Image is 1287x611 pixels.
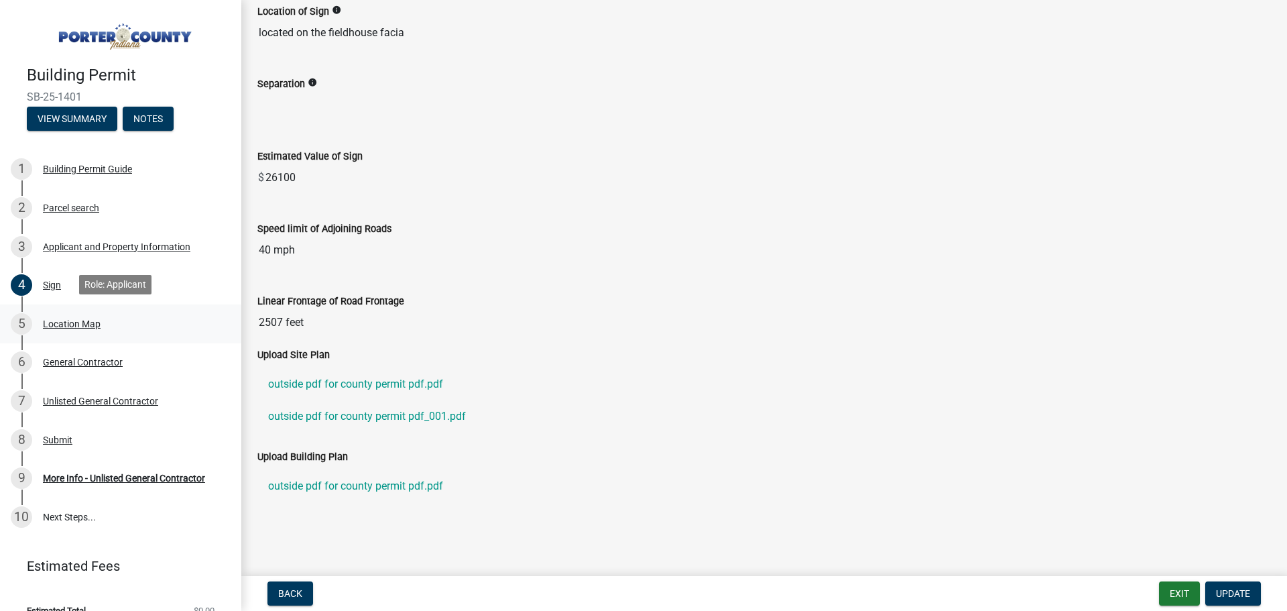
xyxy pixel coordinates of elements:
div: 10 [11,506,32,528]
div: More Info - Unlisted General Contractor [43,474,205,483]
div: Building Permit Guide [43,164,132,174]
a: outside pdf for county permit pdf.pdf [257,470,1271,502]
div: 4 [11,274,32,296]
div: 3 [11,236,32,258]
a: outside pdf for county permit pdf_001.pdf [257,400,1271,433]
div: 1 [11,158,32,180]
label: Upload Building Plan [257,453,348,462]
div: General Contractor [43,357,123,367]
button: Exit [1159,581,1200,606]
div: Applicant and Property Information [43,242,190,252]
span: Back [278,588,302,599]
button: Back [267,581,313,606]
div: 5 [11,313,32,335]
div: 9 [11,467,32,489]
a: outside pdf for county permit pdf.pdf [257,368,1271,400]
label: Speed limit of Adjoining Roads [257,225,391,234]
span: Update [1216,588,1250,599]
div: 7 [11,390,32,412]
label: Estimated Value of Sign [257,152,363,162]
label: Location of Sign [257,7,329,17]
div: 2 [11,197,32,219]
button: View Summary [27,107,117,131]
wm-modal-confirm: Notes [123,114,174,125]
img: Porter County, Indiana [27,14,220,52]
div: Location Map [43,319,101,329]
a: Estimated Fees [11,553,220,579]
button: Update [1205,581,1261,606]
button: Notes [123,107,174,131]
span: $ [257,164,265,191]
div: Sign [43,280,61,290]
label: Linear Frontage of Road Frontage [257,297,404,307]
div: Unlisted General Contractor [43,396,158,406]
div: 8 [11,429,32,451]
i: info [332,5,341,15]
wm-modal-confirm: Summary [27,114,117,125]
div: Parcel search [43,203,99,213]
label: Separation [257,80,305,89]
i: info [308,78,317,87]
div: 6 [11,351,32,373]
h4: Building Permit [27,66,231,85]
div: Role: Applicant [79,275,151,294]
label: Upload Site Plan [257,351,330,360]
div: Submit [43,435,72,445]
span: SB-25-1401 [27,91,214,103]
